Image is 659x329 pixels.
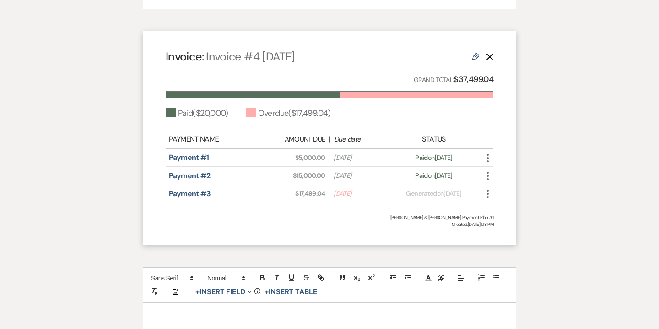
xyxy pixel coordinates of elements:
a: Payment #3 [169,189,211,198]
div: on [DATE] [394,153,474,163]
span: Created: [DATE] 1:18 PM [166,221,493,228]
div: Status [394,134,474,145]
div: [PERSON_NAME] & [PERSON_NAME] Payment Plan #1 [166,214,493,221]
span: Invoice #4 [DATE] [206,49,295,64]
p: Grand Total: [414,73,493,86]
button: +Insert Table [261,286,320,297]
div: Paid ( $20,000 ) [166,107,228,120]
span: Text Background Color [435,273,448,284]
span: $5,000.00 [270,153,325,163]
div: Due date [334,134,389,145]
span: $15,000.00 [270,171,325,181]
span: | [329,189,330,198]
span: Paid [415,171,427,180]
span: | [329,153,330,163]
span: Generated [406,189,437,197]
span: Header Formats [203,273,248,284]
div: Payment Name [169,134,265,145]
button: Insert Field [192,286,255,297]
div: on [DATE] [394,171,474,181]
span: Alignment [454,273,467,284]
span: + [265,288,269,296]
div: on [DATE] [394,189,474,198]
div: Overdue ( $17,499.04 ) [246,107,331,120]
span: Text Color [422,273,435,284]
strong: $37,499.04 [454,74,493,85]
span: $17,499.04 [270,189,325,198]
span: + [195,288,200,296]
div: | [265,134,394,145]
a: Payment #1 [169,153,209,162]
span: [DATE] [334,171,389,181]
h4: Invoice: [166,49,295,65]
span: | [329,171,330,181]
span: [DATE] [334,153,389,163]
div: Amount Due [270,134,325,145]
span: Paid [415,154,427,162]
span: [DATE] [334,189,389,198]
a: Payment #2 [169,171,211,181]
